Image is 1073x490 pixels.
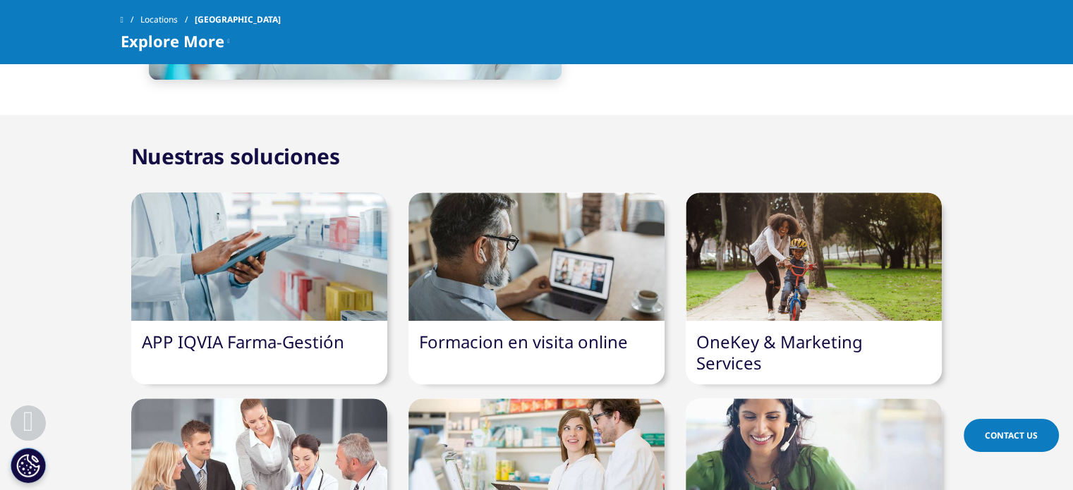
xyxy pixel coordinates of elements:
span: Explore More [121,32,224,49]
span: Contact Us [985,429,1038,441]
span: [GEOGRAPHIC_DATA] [195,7,281,32]
button: Cookie Settings [11,448,46,483]
a: Formacion en visita online [419,330,628,353]
a: OneKey & Marketing Services [696,330,863,374]
h2: Nuestras soluciones [131,142,340,171]
a: Contact Us [964,419,1059,452]
a: APP IQVIA Farma-Gestión [142,330,344,353]
a: Locations [140,7,195,32]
